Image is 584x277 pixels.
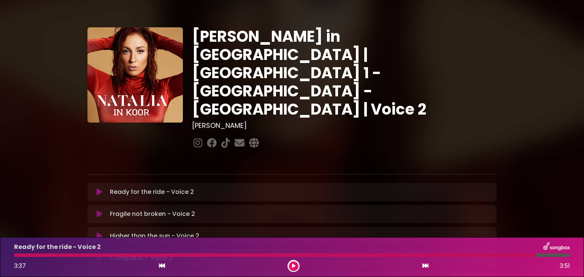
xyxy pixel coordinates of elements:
[110,187,194,197] p: Ready for the ride - Voice 2
[14,261,26,270] span: 3:37
[110,209,195,219] p: Fragile not broken - Voice 2
[192,121,497,130] h3: [PERSON_NAME]
[110,231,199,241] p: Higher than the sun - Voice 2
[192,27,497,118] h1: [PERSON_NAME] in [GEOGRAPHIC_DATA] | [GEOGRAPHIC_DATA] 1 - [GEOGRAPHIC_DATA] - [GEOGRAPHIC_DATA] ...
[543,242,570,252] img: songbox-logo-white.png
[87,27,183,123] img: YTVS25JmS9CLUqXqkEhs
[560,261,570,271] span: 3:51
[14,242,101,252] p: Ready for the ride - Voice 2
